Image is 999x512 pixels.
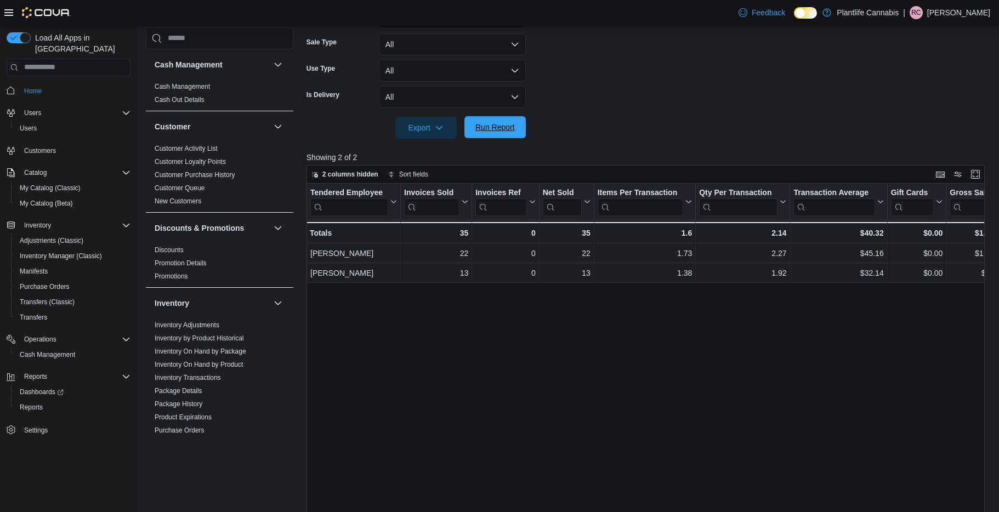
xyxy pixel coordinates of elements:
div: 13 [404,266,468,280]
span: Promotion Details [155,259,207,268]
button: Home [2,83,135,99]
div: $32.14 [793,266,883,280]
div: Tendered Employee [310,187,388,215]
button: All [379,60,526,82]
button: Transaction Average [793,187,883,215]
span: Users [20,124,37,133]
span: Manifests [20,267,48,276]
div: Gift Card Sales [890,187,934,215]
label: Sale Type [306,38,337,47]
div: Discounts & Promotions [146,243,293,287]
span: Cash Management [20,350,75,359]
button: Gift Cards [890,187,943,215]
div: 2.27 [699,247,786,260]
button: Reports [11,400,135,415]
span: Inventory by Product Historical [155,334,244,343]
a: Package Details [155,387,202,395]
button: Users [11,121,135,136]
span: RC [911,6,921,19]
span: Cash Management [15,348,130,361]
span: Home [20,84,130,98]
span: Inventory Transactions [155,373,221,382]
span: 2 columns hidden [322,170,378,179]
button: Export [395,117,457,139]
span: Inventory [20,219,130,232]
button: Tendered Employee [310,187,397,215]
button: Invoices Ref [475,187,535,215]
span: Customers [20,144,130,157]
div: Tendered Employee [310,187,388,198]
a: Customer Loyalty Points [155,158,226,166]
span: Load All Apps in [GEOGRAPHIC_DATA] [31,32,130,54]
span: Inventory Manager (Classic) [15,249,130,263]
span: Purchase Orders [20,282,70,291]
span: Transfers [15,311,130,324]
a: Reports [15,401,47,414]
div: Qty Per Transaction [699,187,777,215]
button: Inventory Manager (Classic) [11,248,135,264]
button: Enter fullscreen [969,168,982,181]
div: $0.00 [890,226,943,240]
button: Items Per Transaction [597,187,692,215]
a: Users [15,122,41,135]
div: [PERSON_NAME] [310,247,397,260]
h3: Cash Management [155,59,223,70]
span: Cash Management [155,82,210,91]
div: Net Sold [542,187,581,215]
a: My Catalog (Classic) [15,181,85,195]
a: Customer Activity List [155,145,218,152]
div: 0 [475,247,535,260]
div: $0.00 [890,247,943,260]
a: Purchase Orders [15,280,74,293]
span: Adjustments (Classic) [15,234,130,247]
div: 1.6 [597,226,692,240]
button: Inventory [271,297,285,310]
button: Transfers [11,310,135,325]
span: Reports [15,401,130,414]
h3: Customer [155,121,190,132]
button: All [379,86,526,108]
button: Display options [951,168,964,181]
div: Inventory [146,318,293,468]
button: Keyboard shortcuts [934,168,947,181]
button: Customer [271,120,285,133]
button: Operations [2,332,135,347]
div: 0 [475,226,535,240]
div: Transaction Average [793,187,875,198]
label: Is Delivery [306,90,339,99]
button: All [379,33,526,55]
button: Cash Management [11,347,135,362]
span: Operations [24,335,56,344]
div: Transaction Average [793,187,875,215]
button: Run Report [464,116,526,138]
a: Inventory by Product Historical [155,334,244,342]
span: Sort fields [399,170,428,179]
span: Cash Out Details [155,95,205,104]
span: Settings [20,423,130,436]
p: Showing 2 of 2 [306,152,992,163]
button: Reports [20,370,52,383]
a: Customer Queue [155,184,205,192]
div: Cash Management [146,80,293,111]
div: 35 [542,226,590,240]
a: Adjustments (Classic) [15,234,88,247]
span: Users [24,109,41,117]
a: Discounts [155,246,184,254]
button: Reports [2,369,135,384]
a: Transfers (Classic) [15,295,79,309]
button: Qty Per Transaction [699,187,786,215]
a: Customer Purchase History [155,171,235,179]
span: Run Report [475,122,515,133]
input: Dark Mode [794,7,817,19]
a: Feedback [734,2,790,24]
span: Catalog [24,168,47,177]
button: Inventory [2,218,135,233]
span: My Catalog (Classic) [15,181,130,195]
div: [PERSON_NAME] [310,266,397,280]
span: Purchase Orders [155,426,205,435]
a: Settings [20,424,52,437]
button: Inventory [20,219,55,232]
